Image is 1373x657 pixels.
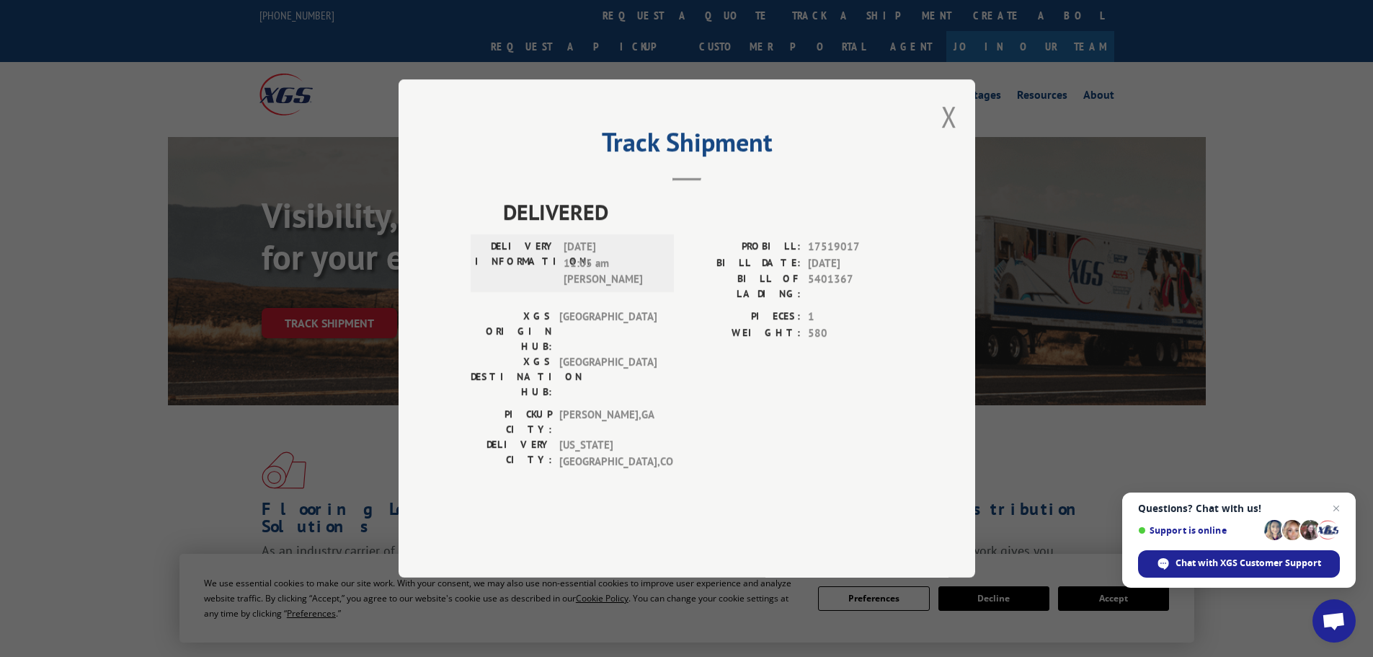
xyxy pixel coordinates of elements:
[471,132,903,159] h2: Track Shipment
[475,239,556,288] label: DELIVERY INFORMATION:
[559,309,657,354] span: [GEOGRAPHIC_DATA]
[559,437,657,469] span: [US_STATE][GEOGRAPHIC_DATA] , CO
[471,437,552,469] label: DELIVERY CITY:
[687,255,801,272] label: BILL DATE:
[808,239,903,255] span: 17519017
[471,354,552,400] label: XGS DESTINATION HUB:
[1138,503,1340,514] span: Questions? Chat with us!
[471,407,552,437] label: PICKUP CITY:
[564,239,661,288] span: [DATE] 11:05 am [PERSON_NAME]
[687,271,801,301] label: BILL OF LADING:
[1138,525,1259,536] span: Support is online
[808,325,903,342] span: 580
[687,239,801,255] label: PROBILL:
[559,407,657,437] span: [PERSON_NAME] , GA
[503,195,903,228] span: DELIVERED
[471,309,552,354] label: XGS ORIGIN HUB:
[687,309,801,325] label: PIECES:
[1328,500,1345,517] span: Close chat
[559,354,657,400] span: [GEOGRAPHIC_DATA]
[808,309,903,325] span: 1
[1176,557,1321,570] span: Chat with XGS Customer Support
[1312,599,1356,643] div: Open chat
[808,255,903,272] span: [DATE]
[1138,550,1340,578] div: Chat with XGS Customer Support
[808,271,903,301] span: 5401367
[941,97,957,136] button: Close modal
[687,325,801,342] label: WEIGHT:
